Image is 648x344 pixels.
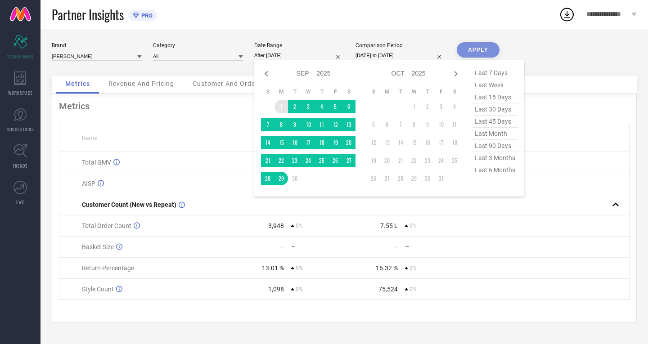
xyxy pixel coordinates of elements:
[268,222,284,229] div: 3,948
[262,264,284,272] div: 13.01 %
[301,100,315,113] td: Wed Sep 03 2025
[315,100,328,113] td: Thu Sep 04 2025
[288,154,301,167] td: Tue Sep 23 2025
[421,136,434,149] td: Thu Oct 16 2025
[394,118,407,131] td: Tue Oct 07 2025
[328,136,342,149] td: Fri Sep 19 2025
[52,5,124,24] span: Partner Insights
[472,164,517,176] span: last 6 months
[296,286,303,292] span: 0%
[407,88,421,95] th: Wednesday
[82,159,111,166] span: Total GMV
[301,88,315,95] th: Wednesday
[367,154,380,167] td: Sun Oct 19 2025
[380,222,398,229] div: 7.55 L
[108,80,174,87] span: Revenue And Pricing
[472,116,517,128] span: last 45 days
[261,88,274,95] th: Sunday
[367,136,380,149] td: Sun Oct 12 2025
[434,118,448,131] td: Fri Oct 10 2025
[274,154,288,167] td: Mon Sep 22 2025
[472,91,517,103] span: last 15 days
[7,53,34,60] span: SCORECARDS
[342,154,355,167] td: Sat Sep 27 2025
[367,118,380,131] td: Sun Oct 05 2025
[407,136,421,149] td: Wed Oct 15 2025
[288,88,301,95] th: Tuesday
[315,154,328,167] td: Thu Sep 25 2025
[421,172,434,185] td: Thu Oct 30 2025
[296,265,303,271] span: 0%
[409,265,417,271] span: 0%
[274,88,288,95] th: Monday
[82,222,131,229] span: Total Order Count
[274,100,288,113] td: Mon Sep 01 2025
[274,172,288,185] td: Mon Sep 29 2025
[65,80,90,87] span: Metrics
[342,118,355,131] td: Sat Sep 13 2025
[434,100,448,113] td: Fri Oct 03 2025
[328,100,342,113] td: Fri Sep 05 2025
[315,136,328,149] td: Thu Sep 18 2025
[315,88,328,95] th: Thursday
[261,118,274,131] td: Sun Sep 07 2025
[393,243,398,250] div: —
[434,172,448,185] td: Fri Oct 31 2025
[472,140,517,152] span: last 90 days
[380,154,394,167] td: Mon Oct 20 2025
[8,89,33,96] span: WORKSPACE
[82,264,134,272] span: Return Percentage
[407,100,421,113] td: Wed Oct 01 2025
[52,42,142,49] div: Brand
[82,201,176,208] span: Customer Count (New vs Repeat)
[328,88,342,95] th: Friday
[405,244,458,250] div: —
[274,136,288,149] td: Mon Sep 15 2025
[274,118,288,131] td: Mon Sep 08 2025
[355,51,445,60] input: Select comparison period
[472,152,517,164] span: last 3 months
[261,136,274,149] td: Sun Sep 14 2025
[450,68,461,79] div: Next month
[407,172,421,185] td: Wed Oct 29 2025
[394,88,407,95] th: Tuesday
[407,154,421,167] td: Wed Oct 22 2025
[421,88,434,95] th: Thursday
[342,88,355,95] th: Saturday
[254,51,344,60] input: Select date range
[7,126,34,133] span: SUGGESTIONS
[288,118,301,131] td: Tue Sep 09 2025
[559,6,575,22] div: Open download list
[301,136,315,149] td: Wed Sep 17 2025
[448,136,461,149] td: Sat Oct 18 2025
[472,103,517,116] span: last 30 days
[301,154,315,167] td: Wed Sep 24 2025
[328,118,342,131] td: Fri Sep 12 2025
[301,118,315,131] td: Wed Sep 10 2025
[472,128,517,140] span: last month
[407,118,421,131] td: Wed Oct 08 2025
[139,12,153,19] span: PRO
[288,136,301,149] td: Tue Sep 16 2025
[376,264,398,272] div: 16.32 %
[448,118,461,131] td: Sat Oct 11 2025
[394,154,407,167] td: Tue Oct 21 2025
[342,100,355,113] td: Sat Sep 06 2025
[315,118,328,131] td: Thu Sep 11 2025
[367,88,380,95] th: Sunday
[279,243,284,250] div: —
[153,42,243,49] div: Category
[380,172,394,185] td: Mon Oct 27 2025
[367,172,380,185] td: Sun Oct 26 2025
[409,286,417,292] span: 0%
[59,101,630,112] div: Metrics
[448,100,461,113] td: Sat Oct 04 2025
[380,136,394,149] td: Mon Oct 13 2025
[328,154,342,167] td: Fri Sep 26 2025
[261,172,274,185] td: Sun Sep 28 2025
[82,286,114,293] span: Style Count
[434,88,448,95] th: Friday
[288,172,301,185] td: Tue Sep 30 2025
[268,286,284,293] div: 1,098
[472,79,517,91] span: last week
